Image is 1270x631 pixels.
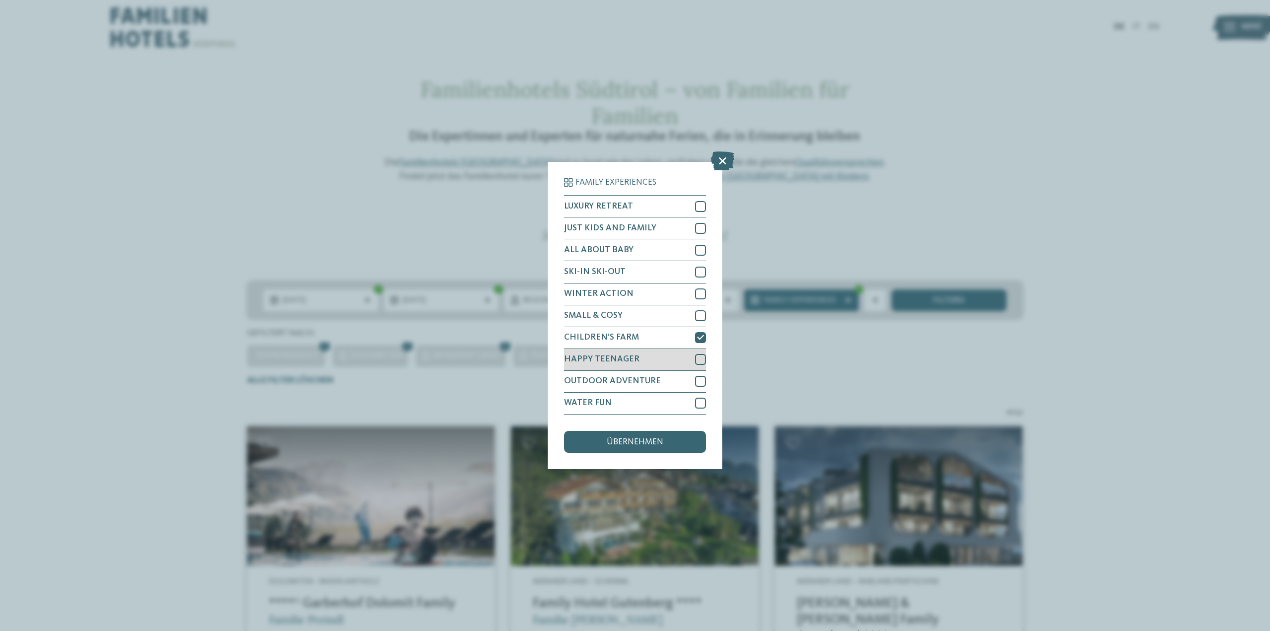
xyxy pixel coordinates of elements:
[607,438,663,447] span: übernehmen
[564,333,639,342] span: CHILDREN’S FARM
[575,178,656,187] span: Family Experiences
[564,224,656,233] span: JUST KIDS AND FAMILY
[564,311,623,320] span: SMALL & COSY
[564,355,639,364] span: HAPPY TEENAGER
[564,399,612,408] span: WATER FUN
[564,268,626,277] span: SKI-IN SKI-OUT
[564,377,661,386] span: OUTDOOR ADVENTURE
[564,246,634,255] span: ALL ABOUT BABY
[564,202,633,211] span: LUXURY RETREAT
[564,289,634,298] span: WINTER ACTION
